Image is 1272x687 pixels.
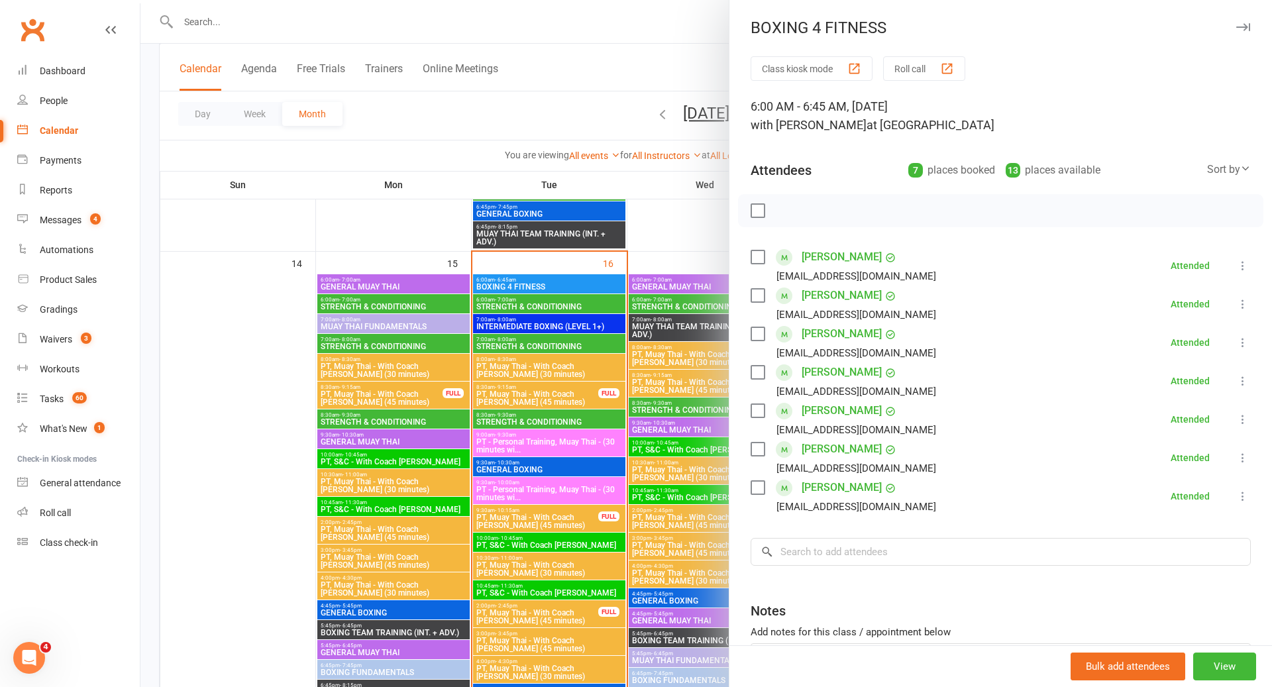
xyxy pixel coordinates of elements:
[40,394,64,404] div: Tasks
[802,285,882,306] a: [PERSON_NAME]
[17,468,140,498] a: General attendance kiosk mode
[1193,653,1256,680] button: View
[17,528,140,558] a: Class kiosk mode
[1171,376,1210,386] div: Attended
[17,235,140,265] a: Automations
[40,507,71,518] div: Roll call
[40,423,87,434] div: What's New
[776,268,936,285] div: [EMAIL_ADDRESS][DOMAIN_NAME]
[16,13,49,46] a: Clubworx
[751,56,873,81] button: Class kiosk mode
[776,306,936,323] div: [EMAIL_ADDRESS][DOMAIN_NAME]
[40,274,97,285] div: Product Sales
[40,95,68,106] div: People
[90,213,101,225] span: 4
[883,56,965,81] button: Roll call
[17,56,140,86] a: Dashboard
[17,265,140,295] a: Product Sales
[40,478,121,488] div: General attendance
[17,498,140,528] a: Roll call
[776,460,936,477] div: [EMAIL_ADDRESS][DOMAIN_NAME]
[1207,161,1251,178] div: Sort by
[17,325,140,354] a: Waivers 3
[802,439,882,460] a: [PERSON_NAME]
[17,205,140,235] a: Messages 4
[908,161,995,180] div: places booked
[802,400,882,421] a: [PERSON_NAME]
[81,333,91,344] span: 3
[802,477,882,498] a: [PERSON_NAME]
[1171,492,1210,501] div: Attended
[40,66,85,76] div: Dashboard
[802,323,882,344] a: [PERSON_NAME]
[40,304,78,315] div: Gradings
[751,624,1251,640] div: Add notes for this class / appointment below
[40,364,79,374] div: Workouts
[40,642,51,653] span: 4
[17,414,140,444] a: What's New1
[40,537,98,548] div: Class check-in
[751,538,1251,566] input: Search to add attendees
[40,334,72,344] div: Waivers
[1171,338,1210,347] div: Attended
[17,116,140,146] a: Calendar
[40,185,72,195] div: Reports
[1171,261,1210,270] div: Attended
[17,146,140,176] a: Payments
[1071,653,1185,680] button: Bulk add attendees
[776,383,936,400] div: [EMAIL_ADDRESS][DOMAIN_NAME]
[867,118,994,132] span: at [GEOGRAPHIC_DATA]
[776,344,936,362] div: [EMAIL_ADDRESS][DOMAIN_NAME]
[751,97,1251,134] div: 6:00 AM - 6:45 AM, [DATE]
[40,155,81,166] div: Payments
[729,19,1272,37] div: BOXING 4 FITNESS
[40,244,93,255] div: Automations
[1006,163,1020,178] div: 13
[1171,299,1210,309] div: Attended
[17,295,140,325] a: Gradings
[1006,161,1100,180] div: places available
[17,354,140,384] a: Workouts
[908,163,923,178] div: 7
[94,422,105,433] span: 1
[40,125,78,136] div: Calendar
[776,498,936,515] div: [EMAIL_ADDRESS][DOMAIN_NAME]
[17,86,140,116] a: People
[776,421,936,439] div: [EMAIL_ADDRESS][DOMAIN_NAME]
[751,602,786,620] div: Notes
[13,642,45,674] iframe: Intercom live chat
[1171,453,1210,462] div: Attended
[751,118,867,132] span: with [PERSON_NAME]
[17,384,140,414] a: Tasks 60
[72,392,87,403] span: 60
[40,215,81,225] div: Messages
[802,362,882,383] a: [PERSON_NAME]
[1171,415,1210,424] div: Attended
[802,246,882,268] a: [PERSON_NAME]
[751,161,812,180] div: Attendees
[17,176,140,205] a: Reports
